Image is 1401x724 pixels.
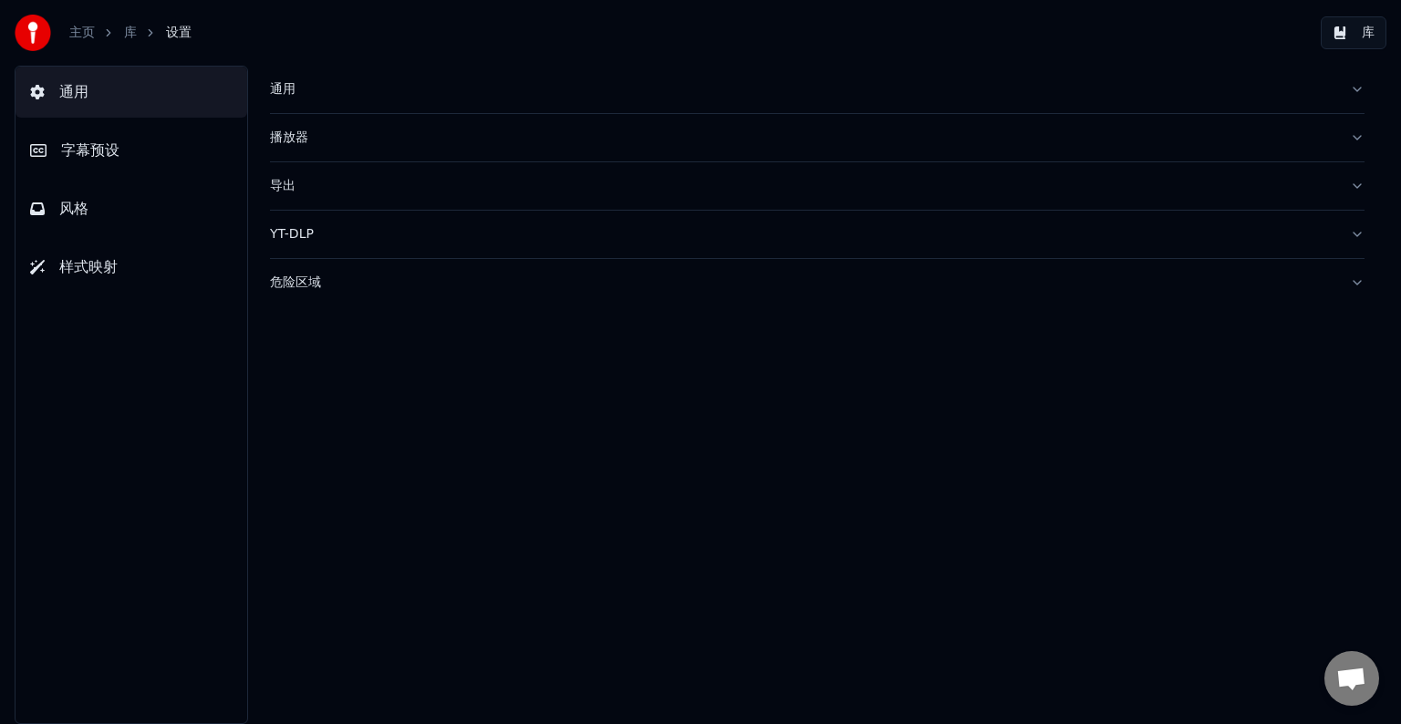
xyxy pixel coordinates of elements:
[59,198,88,220] span: 风格
[15,15,51,51] img: youka
[124,24,137,42] a: 库
[270,259,1365,306] button: 危险区域
[270,129,1335,147] div: 播放器
[270,162,1365,210] button: 导出
[166,24,192,42] span: 设置
[16,67,247,118] button: 通用
[270,80,1335,98] div: 通用
[69,24,192,42] nav: breadcrumb
[16,125,247,176] button: 字幕预设
[270,211,1365,258] button: YT-DLP
[69,24,95,42] a: 主页
[1321,16,1386,49] button: 库
[270,177,1335,195] div: 导出
[16,242,247,293] button: 样式映射
[61,140,119,161] span: 字幕预设
[59,81,88,103] span: 通用
[270,66,1365,113] button: 通用
[16,183,247,234] button: 风格
[1324,651,1379,706] div: 开放式聊天
[270,274,1335,292] div: 危险区域
[270,114,1365,161] button: 播放器
[59,256,118,278] span: 样式映射
[270,225,1335,243] div: YT-DLP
